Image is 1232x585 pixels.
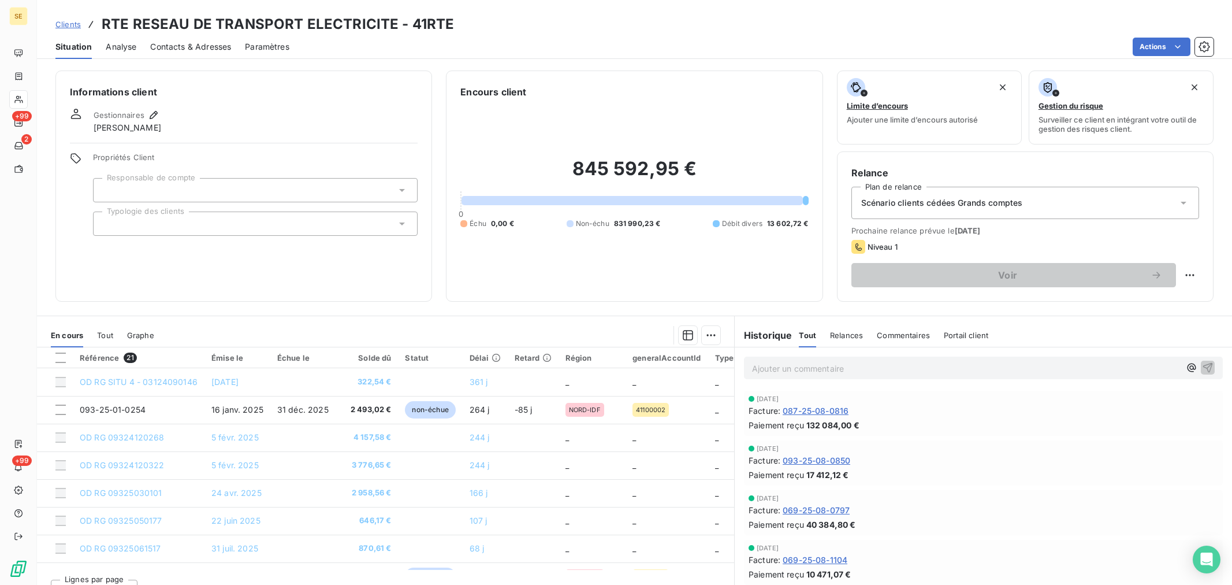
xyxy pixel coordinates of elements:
span: +99 [12,111,32,121]
span: 0 [459,209,463,219]
span: Clients [55,20,81,29]
span: 069-25-08-0797 [783,504,850,516]
input: Ajouter une valeur [103,219,112,229]
span: _ [715,432,719,442]
span: 0,00 € [491,219,514,229]
span: Paiement reçu [749,419,804,431]
span: Ajouter une limite d’encours autorisé [847,115,978,124]
button: Gestion du risqueSurveiller ce client en intégrant votre outil de gestion des risques client. [1029,71,1214,145]
span: _ [632,377,636,387]
a: Clients [55,18,81,30]
div: Référence [80,353,198,363]
span: Niveau 1 [868,242,898,251]
span: NORD-IDF [569,406,601,413]
span: OD RG SITU 4 - 03124090146 [80,377,198,387]
span: 322,54 € [343,376,392,388]
span: 069-25-08-1104 [783,554,847,566]
div: Délai [470,353,501,362]
span: Relances [830,331,863,340]
span: 2 493,02 € [343,404,392,416]
span: _ [715,516,719,525]
span: [DATE] [955,226,981,235]
span: 166 j [470,488,488,498]
span: _ [565,488,569,498]
span: 10 471,07 € [806,568,851,580]
span: OD RG 09325061517 [80,543,161,553]
span: [DATE] [757,445,779,452]
div: Échue le [277,353,329,362]
span: Commentaires [877,331,930,340]
span: _ [632,516,636,525]
span: _ [632,543,636,553]
span: 4 157,58 € [343,432,392,443]
span: [DATE] [757,495,779,502]
span: 40 384,80 € [806,519,856,531]
span: _ [715,377,719,387]
span: 31 déc. 2025 [277,405,329,414]
span: Paramètres [245,41,289,53]
span: [PERSON_NAME] [94,122,161,134]
span: Tout [799,331,816,340]
span: Situation [55,41,92,53]
span: _ [715,488,719,498]
h3: RTE RESEAU DE TRANSPORT ELECTRICITE - 41RTE [102,14,454,35]
span: _ [715,405,719,414]
span: 41100002 [636,406,665,413]
span: 646,17 € [343,515,392,527]
span: Gestion du risque [1039,101,1103,110]
span: Facture : [749,454,780,466]
span: _ [715,543,719,553]
span: 5 févr. 2025 [211,460,259,470]
span: 244 j [470,432,490,442]
span: 870,61 € [343,543,392,554]
span: Voir [865,271,1151,280]
h6: Relance [851,166,1199,180]
span: 16 janv. 2025 [211,405,263,414]
span: _ [565,460,569,470]
span: Non-échu [576,219,609,229]
span: 68 j [470,543,485,553]
span: _ [565,377,569,387]
span: Paiement reçu [749,568,804,580]
span: Débit divers [722,219,762,229]
h6: Encours client [460,85,526,99]
div: Retard [515,353,552,362]
span: [DATE] [757,545,779,551]
span: Paiement reçu [749,469,804,481]
span: -85 j [515,405,533,414]
span: Limite d’encours [847,101,908,110]
span: non-échue [405,568,455,585]
span: Scénario clients cédées Grands comptes [861,197,1023,209]
span: OD RG 09324120322 [80,460,165,470]
span: _ [565,543,569,553]
span: non-échue [405,401,455,419]
span: _ [565,432,569,442]
span: _ [715,460,719,470]
span: Propriétés Client [93,153,418,169]
button: Voir [851,263,1176,287]
button: Actions [1133,38,1190,56]
span: Surveiller ce client en intégrant votre outil de gestion des risques client. [1039,115,1204,134]
span: OD RG 09324120268 [80,432,165,442]
span: 132 084,00 € [806,419,859,431]
h2: 845 592,95 € [460,157,808,192]
span: Tout [97,331,113,340]
button: Limite d’encoursAjouter une limite d’encours autorisé [837,71,1022,145]
div: Statut [405,353,455,362]
span: [DATE] [757,395,779,402]
h6: Informations client [70,85,418,99]
img: Logo LeanPay [9,560,28,578]
span: Échu [470,219,486,229]
div: Open Intercom Messenger [1193,546,1220,573]
span: +99 [12,456,32,466]
span: En cours [51,331,83,340]
div: Région [565,353,619,362]
span: 24 avr. 2025 [211,488,262,498]
span: 2 958,56 € [343,487,392,499]
span: [DATE] [211,377,239,387]
span: 31 juil. 2025 [211,543,258,553]
div: generalAccountId [632,353,701,362]
span: Facture : [749,405,780,417]
span: 107 j [470,516,487,525]
span: _ [565,516,569,525]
